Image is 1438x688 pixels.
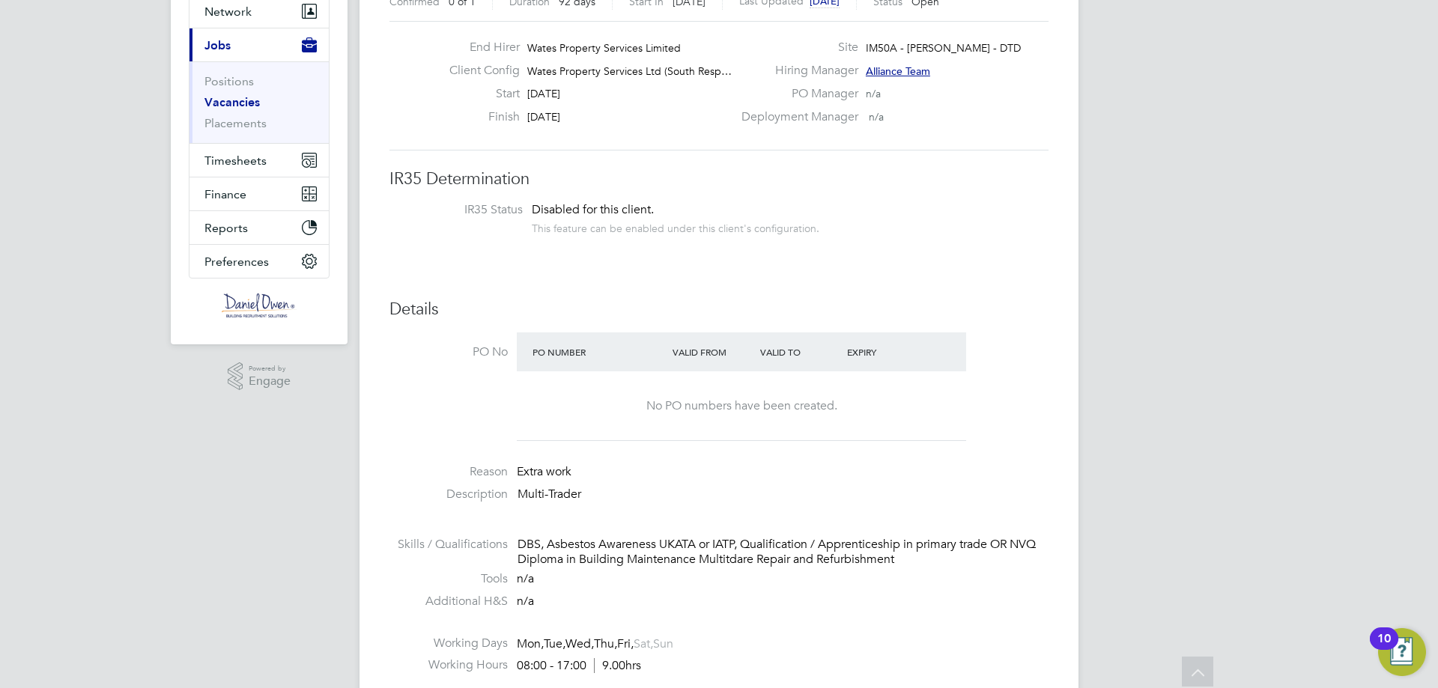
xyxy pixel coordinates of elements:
label: End Hirer [437,40,520,55]
div: PO Number [529,338,669,365]
label: Client Config [437,63,520,79]
span: n/a [517,571,534,586]
label: PO No [389,344,508,360]
span: Network [204,4,252,19]
span: n/a [517,594,534,609]
span: IM50A - [PERSON_NAME] - DTD [866,41,1021,55]
h3: IR35 Determination [389,168,1049,190]
a: Powered byEngage [228,362,291,391]
span: n/a [866,87,881,100]
span: Tue, [544,636,565,651]
div: 08:00 - 17:00 [517,658,641,674]
label: Reason [389,464,508,480]
span: Mon, [517,636,544,651]
label: Skills / Qualifications [389,537,508,552]
span: Wates Property Services Limited [527,41,681,55]
p: Multi-Trader [518,487,1049,502]
span: [DATE] [527,110,560,124]
span: Engage [249,375,291,388]
span: Preferences [204,255,269,269]
div: No PO numbers have been created. [532,398,951,414]
div: Valid From [669,338,756,365]
span: [DATE] [527,87,560,100]
span: Fri, [617,636,634,651]
span: Sun [653,636,673,651]
button: Reports [189,211,329,244]
span: n/a [869,110,884,124]
label: Additional H&S [389,594,508,609]
label: Tools [389,571,508,587]
label: Finish [437,109,520,125]
span: Powered by [249,362,291,375]
span: Jobs [204,38,231,52]
div: Valid To [756,338,844,365]
span: Wed, [565,636,594,651]
div: Jobs [189,61,329,143]
button: Timesheets [189,144,329,177]
a: Positions [204,74,254,88]
span: Disabled for this client. [532,202,654,217]
div: This feature can be enabled under this client's configuration. [532,218,819,235]
span: Extra work [517,464,571,479]
span: Alliance Team [866,64,930,78]
h3: Details [389,299,1049,320]
img: danielowen-logo-retina.png [222,293,297,317]
button: Finance [189,177,329,210]
label: Hiring Manager [732,63,858,79]
label: Working Hours [389,657,508,673]
a: Go to home page [189,293,330,317]
span: Finance [204,187,246,201]
span: Thu, [594,636,617,651]
div: Expiry [843,338,931,365]
div: 10 [1377,639,1391,658]
button: Jobs [189,28,329,61]
label: Deployment Manager [732,109,858,125]
button: Open Resource Center, 10 new notifications [1378,628,1426,676]
label: Working Days [389,636,508,651]
span: Sat, [634,636,653,651]
span: 9.00hrs [594,658,641,673]
span: Wates Property Services Ltd (South Resp… [527,64,732,78]
label: Description [389,487,508,502]
div: DBS, Asbestos Awareness UKATA or IATP, Qualification / Apprenticeship in primary trade OR NVQ Dip... [518,537,1049,568]
label: PO Manager [732,86,858,102]
button: Preferences [189,245,329,278]
label: Site [732,40,858,55]
label: IR35 Status [404,202,523,218]
span: Timesheets [204,153,267,168]
a: Vacancies [204,95,260,109]
label: Start [437,86,520,102]
span: Reports [204,221,248,235]
a: Placements [204,116,267,130]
